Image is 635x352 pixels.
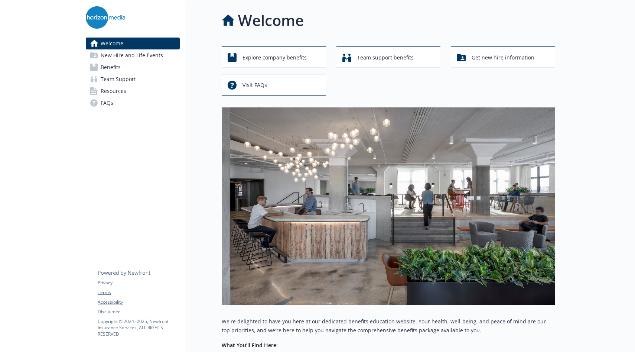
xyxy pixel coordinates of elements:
[451,46,555,68] button: Get new hire information
[98,289,179,296] a: Terms
[98,309,179,315] a: Disclaimer
[336,46,441,68] button: Team support benefits
[86,61,180,73] a: Benefits
[98,280,179,286] a: Privacy
[101,97,113,109] span: FAQs
[101,38,123,49] span: Welcome
[242,78,267,92] span: Visit FAQs
[86,38,180,49] a: Welcome
[222,107,555,305] img: overview page banner
[101,61,121,73] span: Benefits
[472,51,534,65] span: Get new hire information
[86,97,180,109] a: FAQs
[101,85,126,97] span: Resources
[101,49,163,61] span: New Hire and Life Events
[242,51,307,65] span: Explore company benefits
[222,342,278,349] strong: What You’ll Find Here:
[222,74,326,96] button: Visit FAQs
[222,317,555,335] p: We're delighted to have you here at our dedicated benefits education website. Your health, well-b...
[98,299,179,306] a: Accessibility
[86,49,180,61] a: New Hire and Life Events
[86,73,180,85] a: Team Support
[238,9,304,32] h1: Welcome
[357,51,414,65] span: Team support benefits
[86,85,180,97] a: Resources
[222,46,326,68] button: Explore company benefits
[98,318,179,337] p: Copyright © 2024 - 2025 , Newfront Insurance Services, ALL RIGHTS RESERVED
[101,73,136,85] span: Team Support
